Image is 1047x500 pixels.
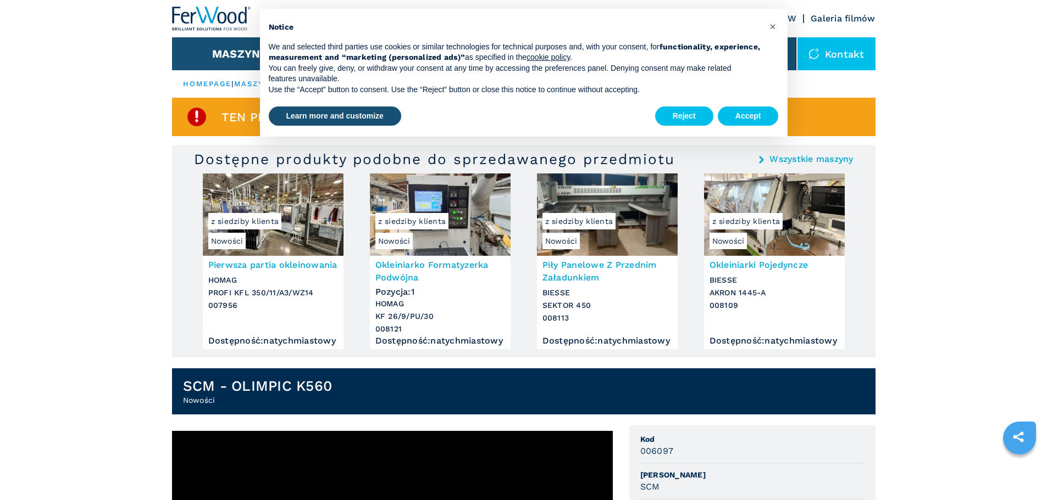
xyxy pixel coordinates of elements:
[231,80,234,88] span: |
[375,259,505,284] h3: Okleiniarko Formatyzerka Podwójna
[375,297,505,335] h3: HOMAG KF 26/9/PU/30 008121
[208,213,282,229] span: z siedziby klienta
[234,80,276,88] a: maszyny
[375,338,505,344] div: Dostępność : natychmiastowy
[375,213,449,229] span: z siedziby klienta
[537,173,678,256] img: Piły Panelowe Z Przednim Załadunkiem BIESSE SEKTOR 450
[208,259,338,271] h3: Pierwsza partia okleinowania
[269,85,761,95] p: Use the “Accept” button to consent. Use the “Reject” button or close this notice to continue with...
[183,377,333,395] h1: SCM - OLIMPIC K560
[186,106,208,128] img: SoldProduct
[542,213,616,229] span: z siedziby klienta
[375,233,413,249] span: Nowości
[203,173,344,256] img: Pierwsza partia okleinowania HOMAG PROFI KFL 350/11/A3/WZ14
[269,42,761,62] strong: functionality, experience, measurement and “marketing (personalized ads)”
[375,284,505,295] div: Pozycja : 1
[797,37,876,70] div: Kontakt
[655,106,713,126] button: Reject
[542,259,672,284] h3: Piły Panelowe Z Przednim Załadunkiem
[212,47,268,60] button: Maszyny
[811,13,876,24] a: Galeria filmów
[537,173,678,349] a: Piły Panelowe Z Przednim Załadunkiem BIESSE SEKTOR 450Nowościz siedziby klientaPiły Panelowe Z Pr...
[769,20,776,33] span: ×
[640,469,865,480] span: [PERSON_NAME]
[208,274,338,312] h3: HOMAG PROFI KFL 350/11/A3/WZ14 007956
[269,63,761,85] p: You can freely give, deny, or withdraw your consent at any time by accessing the preferences pane...
[208,338,338,344] div: Dostępność : natychmiastowy
[710,338,839,344] div: Dostępność : natychmiastowy
[1005,423,1032,451] a: sharethis
[527,53,570,61] a: cookie policy
[808,48,819,59] img: Kontakt
[269,22,761,33] h2: Notice
[718,106,779,126] button: Accept
[542,286,672,324] h3: BIESSE SEKTOR 450 008113
[208,233,246,249] span: Nowości
[370,173,511,349] a: Okleiniarko Formatyzerka Podwójna HOMAG KF 26/9/PU/30Nowościz siedziby klientaOkleiniarko Formaty...
[194,150,675,168] h3: Dostępne produkty podobne do sprzedawanego przedmiotu
[269,106,401,126] button: Learn more and customize
[1000,451,1039,492] iframe: Chat
[710,213,783,229] span: z siedziby klienta
[269,42,761,63] p: We and selected third parties use cookies or similar technologies for technical purposes and, wit...
[710,259,839,271] h3: Okleiniarki Pojedyncze
[183,395,333,406] h2: Nowości
[640,480,660,493] h3: SCM
[769,155,853,164] a: Wszystkie maszyny
[765,18,782,35] button: Close this notice
[704,173,845,256] img: Okleiniarki Pojedyncze BIESSE AKRON 1445-A
[640,434,865,445] span: Kod
[172,7,251,31] img: Ferwood
[542,338,672,344] div: Dostępność : natychmiastowy
[640,445,674,457] h3: 006097
[704,173,845,349] a: Okleiniarki Pojedyncze BIESSE AKRON 1445-ANowościz siedziby klientaOkleiniarki PojedynczeBIESSEAK...
[221,111,459,123] span: Ten przedmiot jest już sprzedany
[203,173,344,349] a: Pierwsza partia okleinowania HOMAG PROFI KFL 350/11/A3/WZ14Nowościz siedziby klientaPierwsza part...
[710,274,839,312] h3: BIESSE AKRON 1445-A 008109
[370,173,511,256] img: Okleiniarko Formatyzerka Podwójna HOMAG KF 26/9/PU/30
[542,233,580,249] span: Nowości
[710,233,747,249] span: Nowości
[183,80,232,88] a: HOMEPAGE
